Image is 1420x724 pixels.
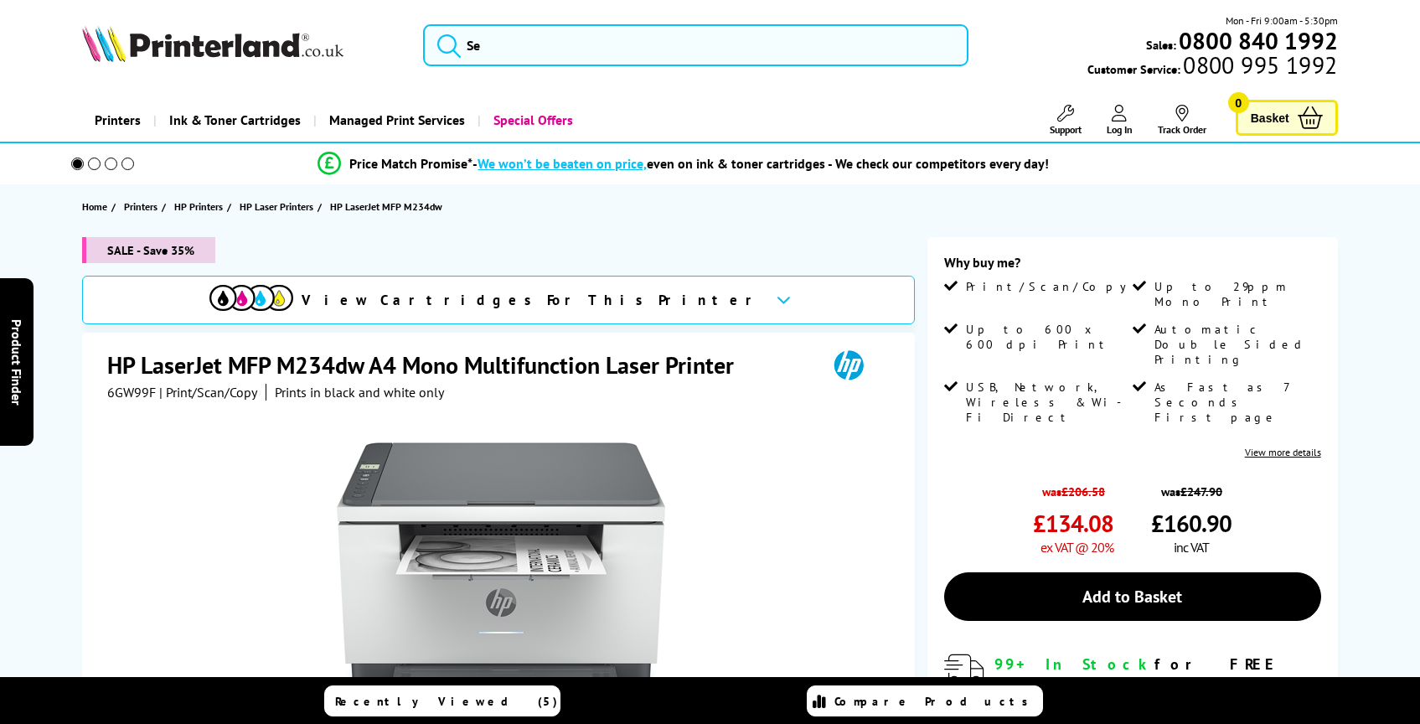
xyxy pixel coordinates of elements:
[1236,100,1338,136] a: Basket 0
[1033,475,1113,499] span: was
[423,24,968,66] input: Se
[1245,446,1321,458] a: View more details
[810,349,887,380] img: HP
[107,384,156,401] span: 6GW99F
[966,380,1128,425] span: USB, Network, Wireless & Wi-Fi Direct
[82,99,153,142] a: Printers
[209,285,293,311] img: View Cartridges
[1050,105,1082,136] a: Support
[1033,508,1113,539] span: £134.08
[124,198,162,215] a: Printers
[330,198,442,215] span: HP LaserJet MFP M234dw
[1176,33,1338,49] a: 0800 840 1992
[1050,123,1082,136] span: Support
[1228,92,1249,113] span: 0
[174,198,227,215] a: HP Printers
[472,155,1049,172] div: - even on ink & toner cartridges - We check our competitors every day!
[1151,475,1232,499] span: was
[240,198,313,215] span: HP Laser Printers
[1226,13,1338,28] span: Mon - Fri 9:00am - 5:30pm
[994,654,1154,674] span: 99+ In Stock
[324,685,560,716] a: Recently Viewed (5)
[275,384,444,401] i: Prints in black and white only
[1180,484,1222,499] strike: £247.90
[1107,123,1133,136] span: Log In
[82,25,343,62] img: Printerland Logo
[1151,508,1232,539] span: £160.90
[1087,57,1337,77] span: Customer Service:
[313,99,478,142] a: Managed Print Services
[1154,380,1317,425] span: As Fast as 7 Seconds First page
[82,198,111,215] a: Home
[944,254,1321,279] div: Why buy me?
[1146,37,1176,53] span: Sales:
[169,99,301,142] span: Ink & Toner Cartridges
[8,319,25,406] span: Product Finder
[1154,279,1317,309] span: Up to 29ppm Mono Print
[82,237,215,263] span: SALE - Save 35%
[349,155,472,172] span: Price Match Promise*
[107,349,751,380] h1: HP LaserJet MFP M234dw A4 Mono Multifunction Laser Printer
[966,322,1128,352] span: Up to 600 x 600 dpi Print
[1174,539,1209,556] span: inc VAT
[240,198,318,215] a: HP Laser Printers
[1158,105,1206,136] a: Track Order
[82,25,402,65] a: Printerland Logo
[966,279,1139,294] span: Print/Scan/Copy
[1180,57,1337,73] span: 0800 995 1992
[330,198,447,215] a: HP LaserJet MFP M234dw
[49,149,1319,178] li: modal_Promise
[478,155,647,172] span: We won’t be beaten on price,
[1061,484,1105,499] strike: £206.58
[1107,105,1133,136] a: Log In
[1179,25,1338,56] b: 0800 840 1992
[944,572,1321,621] a: Add to Basket
[994,654,1321,693] div: for FREE Next Day Delivery
[807,685,1043,716] a: Compare Products
[174,198,223,215] span: HP Printers
[159,384,257,401] span: | Print/Scan/Copy
[944,654,1321,716] div: modal_delivery
[302,291,762,309] span: View Cartridges For This Printer
[1040,539,1113,556] span: ex VAT @ 20%
[1251,106,1289,129] span: Basket
[1154,322,1317,367] span: Automatic Double Sided Printing
[124,198,157,215] span: Printers
[478,99,586,142] a: Special Offers
[335,694,558,709] span: Recently Viewed (5)
[153,99,313,142] a: Ink & Toner Cartridges
[82,198,107,215] span: Home
[834,694,1037,709] span: Compare Products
